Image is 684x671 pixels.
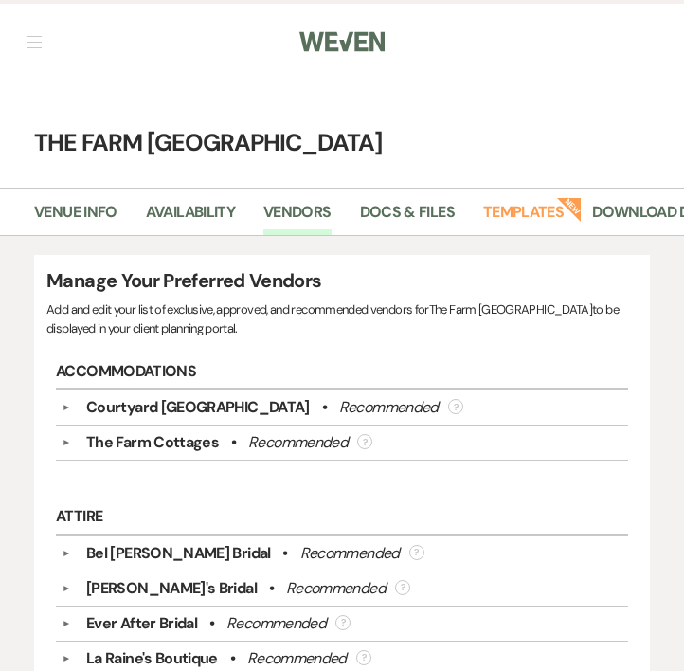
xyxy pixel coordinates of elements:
div: ? [448,399,463,414]
div: ? [335,615,351,630]
div: Ever After Bridal [86,612,197,635]
strong: New [557,195,584,222]
div: Recommended [226,612,326,635]
b: • [269,577,274,600]
div: Bel [PERSON_NAME] Bridal [86,542,271,565]
div: ? [356,650,371,665]
div: La Raine's Boutique [86,647,218,670]
h6: Accommodations [56,355,628,390]
b: • [209,612,214,635]
h6: Attire [56,500,628,535]
b: • [282,542,287,565]
a: Templates [483,200,564,236]
h4: Manage Your Preferred Vendors [46,267,638,299]
img: Weven Logo [299,22,385,62]
div: ? [409,545,424,560]
b: • [322,396,327,419]
b: • [231,431,236,454]
a: Availability [146,200,235,236]
button: ▼ [55,549,78,558]
a: Venue Info [34,200,117,236]
button: ▼ [55,584,78,593]
div: Recommended [286,577,386,600]
a: Vendors [263,200,332,236]
div: ? [395,580,410,595]
button: ▼ [55,403,78,412]
b: • [230,647,235,670]
div: Courtyard [GEOGRAPHIC_DATA] [86,396,310,419]
p: Add and edit your list of exclusive, approved, and recommended vendors for The Farm [GEOGRAPHIC_D... [46,300,638,340]
div: ? [357,434,372,449]
button: ▼ [55,654,78,663]
div: [PERSON_NAME]'s Bridal [86,577,257,600]
div: Recommended [300,542,400,565]
a: Docs & Files [360,200,455,236]
div: Recommended [248,431,348,454]
button: ▼ [55,438,78,447]
div: Recommended [247,647,347,670]
div: The Farm Cottages [86,431,219,454]
div: Recommended [339,396,439,419]
button: ▼ [55,619,78,628]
